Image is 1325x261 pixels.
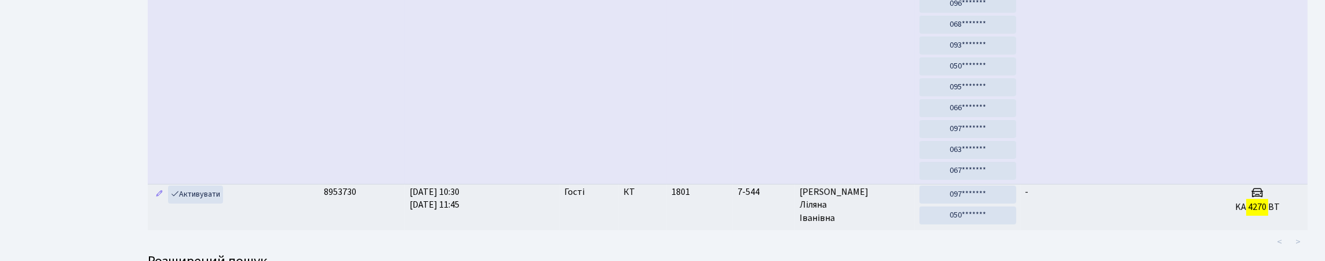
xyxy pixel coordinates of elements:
h5: KA BT [1212,202,1303,213]
span: [PERSON_NAME] Ліляна Іванівна [800,186,910,226]
span: 1801 [671,186,690,198]
a: Редагувати [152,186,166,204]
span: 7-544 [738,186,790,199]
span: [DATE] 10:30 [DATE] 11:45 [410,186,459,212]
span: Гості [564,186,585,199]
span: КТ [623,186,662,199]
mark: 4270 [1246,199,1268,215]
span: - [1025,186,1029,198]
span: 8953730 [324,186,356,198]
a: Активувати [168,186,223,204]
